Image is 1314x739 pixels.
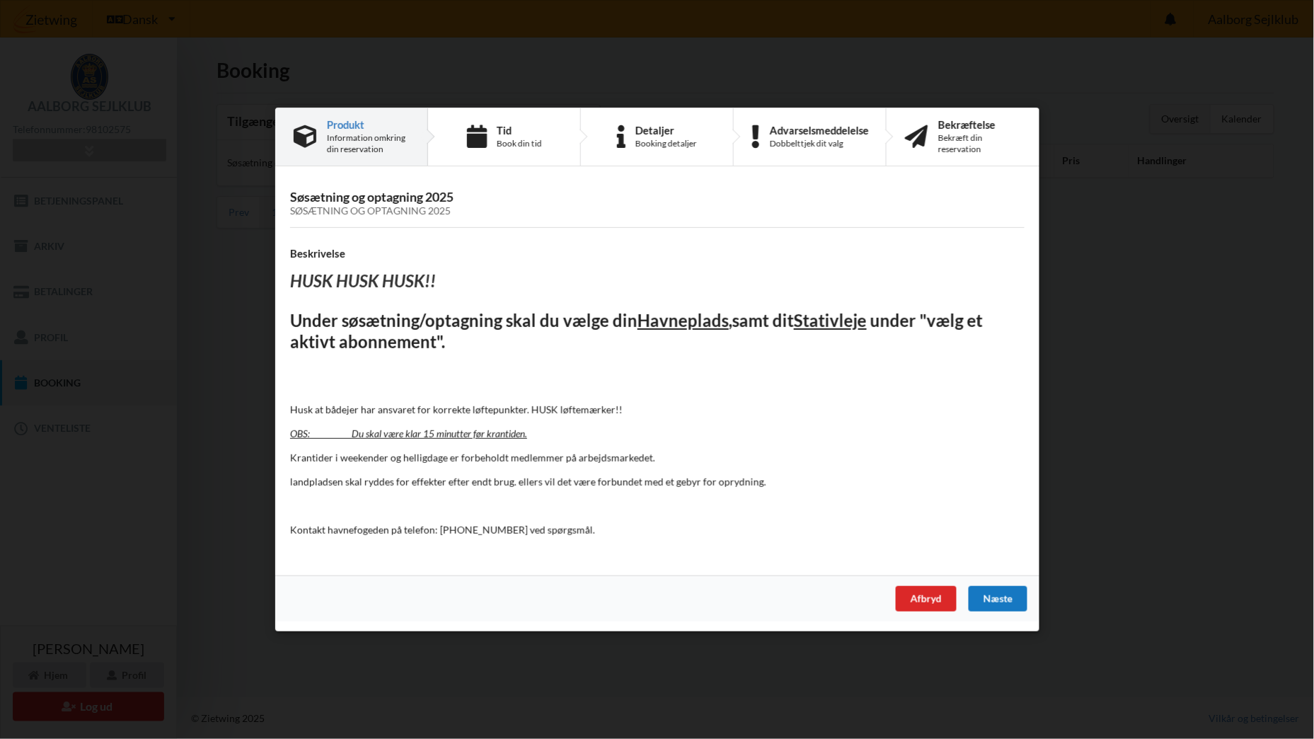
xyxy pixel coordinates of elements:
[290,309,1025,353] h2: Under søsætning/optagning skal du vælge din samt dit under "vælg et aktivt abonnement".
[938,132,1021,155] div: Bekræft din reservation
[290,403,1025,417] p: Husk at bådejer har ansvaret for korrekte løftepunkter. HUSK løftemærker!!
[327,119,409,130] div: Produkt
[769,125,868,136] div: Advarselsmeddelelse
[794,309,867,330] u: Stativleje
[638,309,729,330] u: Havneplads
[290,451,1025,465] p: Krantider i weekender og helligdage er forbeholdt medlemmer på arbejdsmarkedet.
[496,125,541,136] div: Tid
[290,475,1025,489] p: landpladsen skal ryddes for effekter efter endt brug. ellers vil det være forbundet med et gebyr ...
[290,247,1025,260] h4: Beskrivelse
[635,125,697,136] div: Detaljer
[290,428,527,440] u: OBS: Du skal være klar 15 minutter før krantiden.
[496,138,541,149] div: Book din tid
[769,138,868,149] div: Dobbelttjek dit valg
[968,586,1027,612] div: Næste
[635,138,697,149] div: Booking detaljer
[290,205,1025,217] div: Søsætning og optagning 2025
[327,132,409,155] div: Information omkring din reservation
[938,119,1021,130] div: Bekræftelse
[729,309,732,330] u: ,
[290,270,436,291] i: HUSK HUSK HUSK!!
[290,523,1025,537] p: Kontakt havnefogeden på telefon: [PHONE_NUMBER] ved spørgsmål.
[290,189,1025,217] h3: Søsætning og optagning 2025
[895,586,956,612] div: Afbryd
